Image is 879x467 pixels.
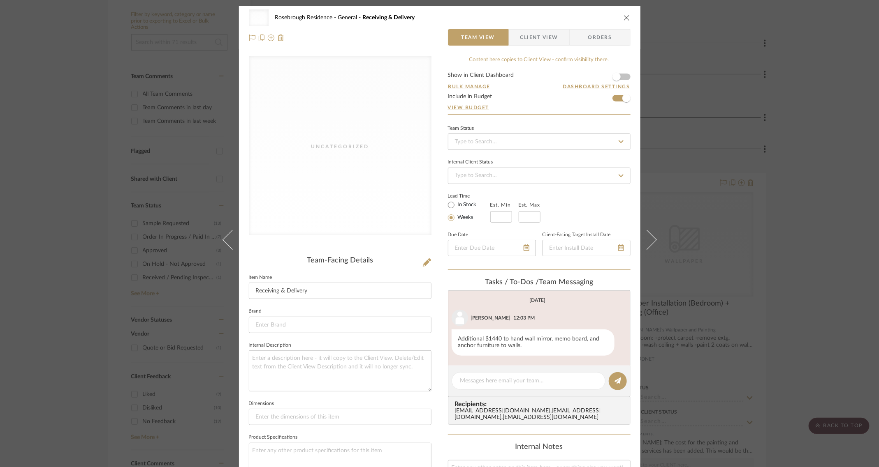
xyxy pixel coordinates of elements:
[456,214,474,221] label: Weeks
[456,201,477,209] label: In Stock
[448,278,631,287] div: team Messaging
[455,408,627,421] div: [EMAIL_ADDRESS][DOMAIN_NAME] , [EMAIL_ADDRESS][DOMAIN_NAME] , [EMAIL_ADDRESS][DOMAIN_NAME]
[448,200,490,223] mat-radio-group: Select item type
[448,127,474,131] div: Team Status
[448,83,491,90] button: Bulk Manage
[249,402,274,406] label: Dimensions
[448,168,631,184] input: Type to Search…
[363,15,415,21] span: Receiving & Delivery
[249,435,298,439] label: Product Specifications
[462,29,495,46] span: Team View
[278,35,284,41] img: Remove from project
[448,133,631,150] input: Type to Search…
[249,409,431,425] input: Enter the dimensions of this item
[543,240,631,256] input: Enter Install Date
[452,329,615,356] div: Additional $1440 to hand wall mirror, memo board, and anchor furniture to walls.
[452,310,468,326] img: user_avatar.png
[249,283,431,299] input: Enter Item Name
[623,14,631,21] button: close
[448,104,631,111] a: View Budget
[514,314,535,322] div: 12:03 PM
[455,400,627,408] span: Recipients:
[249,276,272,280] label: Item Name
[471,314,511,322] div: [PERSON_NAME]
[485,278,539,286] span: Tasks / To-Dos /
[249,317,431,333] input: Enter Brand
[448,443,631,452] div: Internal Notes
[519,202,540,208] label: Est. Max
[448,240,536,256] input: Enter Due Date
[448,192,490,200] label: Lead Time
[338,15,363,21] span: General
[448,160,493,164] div: Internal Client Status
[448,233,468,237] label: Due Date
[490,202,511,208] label: Est. Min
[299,143,381,151] div: Uncategorized
[563,83,631,90] button: Dashboard Settings
[249,343,292,347] label: Internal Description
[520,29,558,46] span: Client View
[529,297,545,303] div: [DATE]
[275,15,338,21] span: Rosebrough Residence
[249,309,262,313] label: Brand
[448,56,631,64] div: Content here copies to Client View - confirm visibility there.
[249,256,431,265] div: Team-Facing Details
[579,29,621,46] span: Orders
[543,233,611,237] label: Client-Facing Target Install Date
